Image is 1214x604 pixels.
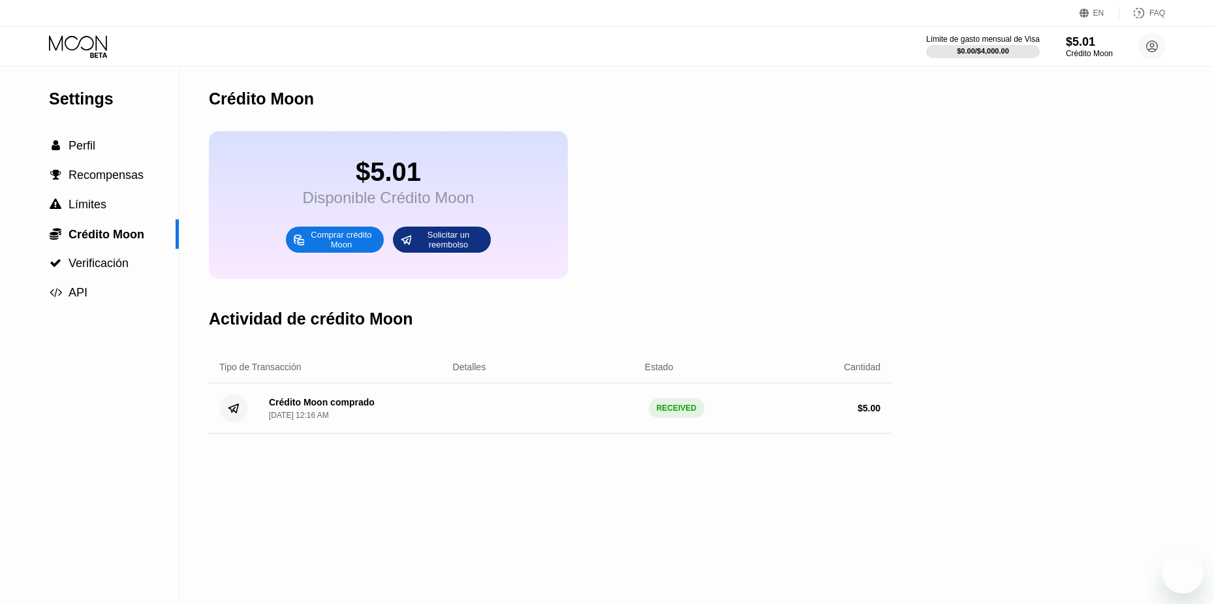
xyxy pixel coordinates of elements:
div: Crédito Moon [209,89,314,108]
div: $5.01 [303,157,475,187]
div: Comprar crédito Moon [305,229,377,250]
span: Verificación [69,257,129,270]
div: Detalles [453,362,486,372]
span:  [50,227,61,240]
div: Límite de gasto mensual de Visa [926,35,1040,44]
span: Límites [69,198,106,211]
span: API [69,286,87,299]
span:  [50,199,61,210]
div:  [49,287,62,298]
span:  [52,140,60,151]
span: Recompensas [69,168,144,182]
div: EN [1093,8,1104,18]
div: Solicitar un reembolso [393,227,491,253]
div: Cantidad [844,362,880,372]
div:  [49,257,62,269]
div:  [49,227,62,240]
div: Límite de gasto mensual de Visa$0.00/$4,000.00 [926,35,1040,58]
span:  [50,169,61,181]
div: Disponible Crédito Moon [303,189,475,207]
iframe: Botón para iniciar la ventana de mensajería, conversación en curso [1162,552,1204,594]
div: $5.01 [1066,35,1113,49]
div: $5.01Crédito Moon [1066,35,1113,58]
div: RECEIVED [649,398,704,418]
div: $0.00 / $4,000.00 [957,47,1009,55]
div: Estado [645,362,674,372]
div:  [49,169,62,181]
div:  [49,199,62,210]
div: Tipo de Transacción [219,362,302,372]
span: Perfil [69,139,95,152]
span: Crédito Moon [69,228,144,241]
div: [DATE] 12:16 AM [269,411,329,420]
div: Crédito Moon comprado [269,397,375,407]
div: Settings [49,89,179,108]
div: FAQ [1119,7,1165,20]
div: Actividad de crédito Moon [209,310,413,328]
div: Crédito Moon [1066,49,1113,58]
div: $ 5.00 [858,403,880,413]
div: EN [1080,7,1119,20]
div: Solicitar un reembolso [412,229,484,250]
div: FAQ [1149,8,1165,18]
span:  [50,257,61,269]
div:  [49,140,62,151]
div: Comprar crédito Moon [286,227,384,253]
span:  [50,287,62,298]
